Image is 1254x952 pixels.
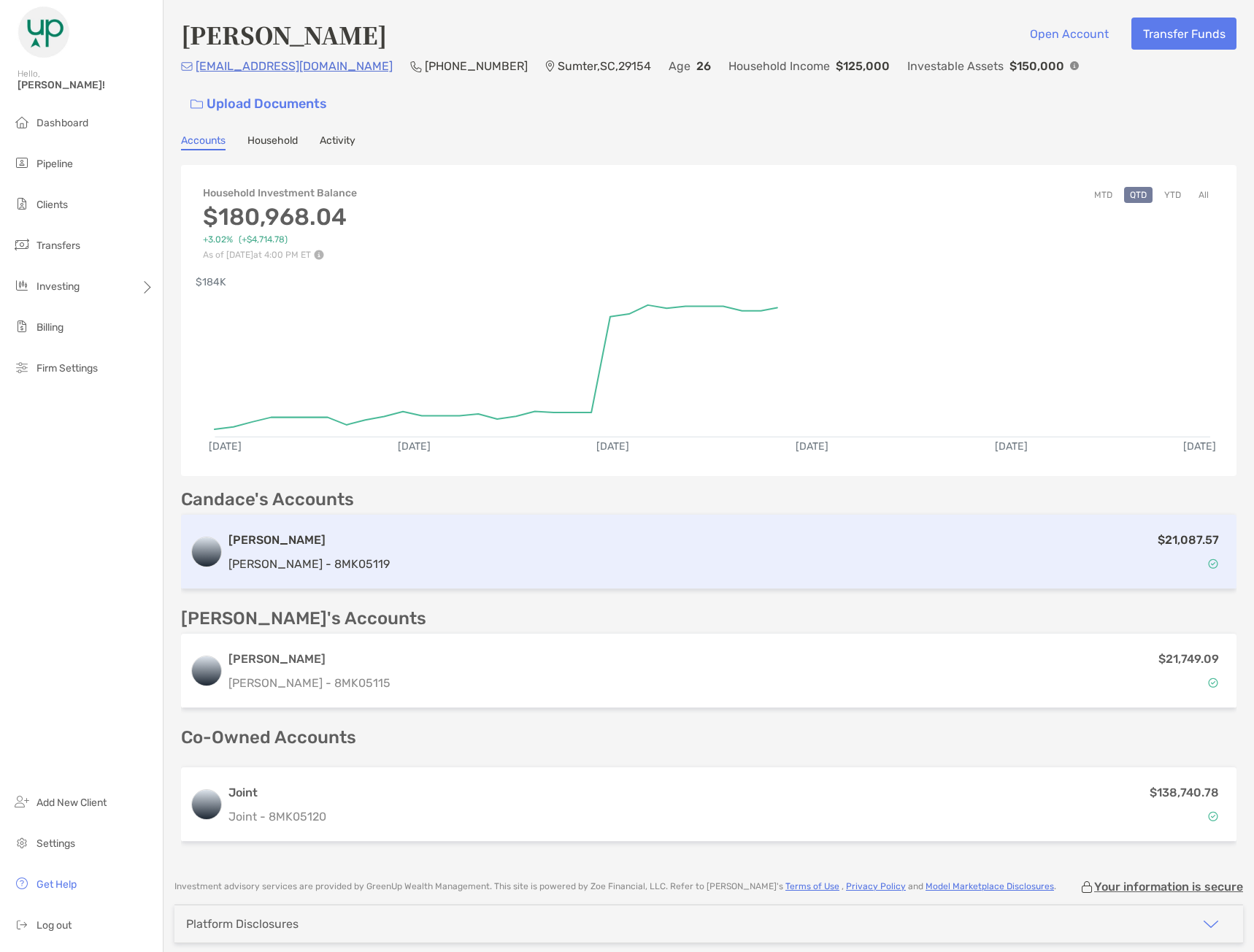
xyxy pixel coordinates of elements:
[36,321,64,334] span: Billing
[1131,18,1236,50] button: Transfer Funds
[174,881,1056,892] p: Investment advisory services are provided by GreenUp Wealth Management . This site is powered by ...
[669,57,691,75] p: Age
[314,250,324,260] img: Performance Info
[181,729,1236,747] p: Co-Owned Accounts
[846,881,906,891] a: Privacy Policy
[36,919,72,932] span: Log out
[545,61,555,72] img: Location Icon
[13,875,31,892] img: get-help icon
[13,915,31,933] img: logout icon
[1094,880,1243,894] p: Your information is secure
[239,234,288,245] span: ( +$4,714.78 )
[247,134,298,150] a: Household
[228,807,326,826] p: Joint - 8MK05120
[228,674,391,692] p: [PERSON_NAME] - 8MK05115
[181,610,426,628] p: [PERSON_NAME]'s Accounts
[36,796,107,809] span: Add New Client
[13,154,31,172] img: pipeline icon
[398,440,431,453] text: [DATE]
[796,440,829,453] text: [DATE]
[1158,650,1219,668] p: $21,749.09
[13,793,31,810] img: add_new_client icon
[1208,811,1218,821] img: Account Status icon
[228,650,391,668] h3: [PERSON_NAME]
[907,57,1004,75] p: Investable Assets
[228,531,390,549] h3: [PERSON_NAME]
[228,784,326,802] h3: Joint
[36,280,80,293] span: Investing
[785,881,839,891] a: Terms of Use
[196,57,393,75] p: [EMAIL_ADDRESS][DOMAIN_NAME]
[181,62,193,71] img: Email Icon
[181,18,387,51] h4: [PERSON_NAME]
[320,134,355,150] a: Activity
[196,276,226,288] text: $184K
[181,134,226,150] a: Accounts
[191,99,203,110] img: button icon
[181,491,354,509] p: Candace's Accounts
[1070,61,1079,70] img: Info Icon
[1158,187,1187,203] button: YTD
[203,203,357,231] h3: $180,968.04
[696,57,711,75] p: 26
[13,236,31,253] img: transfers icon
[425,57,528,75] p: [PHONE_NUMBER]
[410,61,422,72] img: Phone Icon
[36,199,68,211] span: Clients
[1150,783,1219,802] p: $138,740.78
[1185,440,1218,453] text: [DATE]
[1193,187,1215,203] button: All
[186,917,299,931] div: Platform Disclosures
[1124,187,1153,203] button: QTD
[203,187,357,199] h4: Household Investment Balance
[13,277,31,294] img: investing icon
[18,6,70,58] img: Zoe Logo
[1088,187,1118,203] button: MTD
[209,440,242,453] text: [DATE]
[18,79,154,91] span: [PERSON_NAME]!
[36,837,75,850] span: Settings
[36,878,77,891] span: Get Help
[996,440,1028,453] text: [DATE]
[13,358,31,376] img: firm-settings icon
[192,656,221,686] img: logo account
[192,790,221,819] img: logo account
[597,440,630,453] text: [DATE]
[13,113,31,131] img: dashboard icon
[36,239,80,252] span: Transfers
[181,88,336,120] a: Upload Documents
[1018,18,1120,50] button: Open Account
[13,318,31,335] img: billing icon
[13,195,31,212] img: clients icon
[192,537,221,567] img: logo account
[36,117,88,129] span: Dashboard
[836,57,890,75] p: $125,000
[1158,531,1219,549] p: $21,087.57
[1009,57,1064,75] p: $150,000
[36,362,98,375] span: Firm Settings
[926,881,1054,891] a: Model Marketplace Disclosures
[728,57,830,75] p: Household Income
[1208,677,1218,688] img: Account Status icon
[13,834,31,851] img: settings icon
[228,555,390,573] p: [PERSON_NAME] - 8MK05119
[203,250,357,260] p: As of [DATE] at 4:00 PM ET
[1208,558,1218,569] img: Account Status icon
[558,57,651,75] p: Sumter , SC , 29154
[1202,915,1220,933] img: icon arrow
[36,158,73,170] span: Pipeline
[203,234,233,245] span: +3.02%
